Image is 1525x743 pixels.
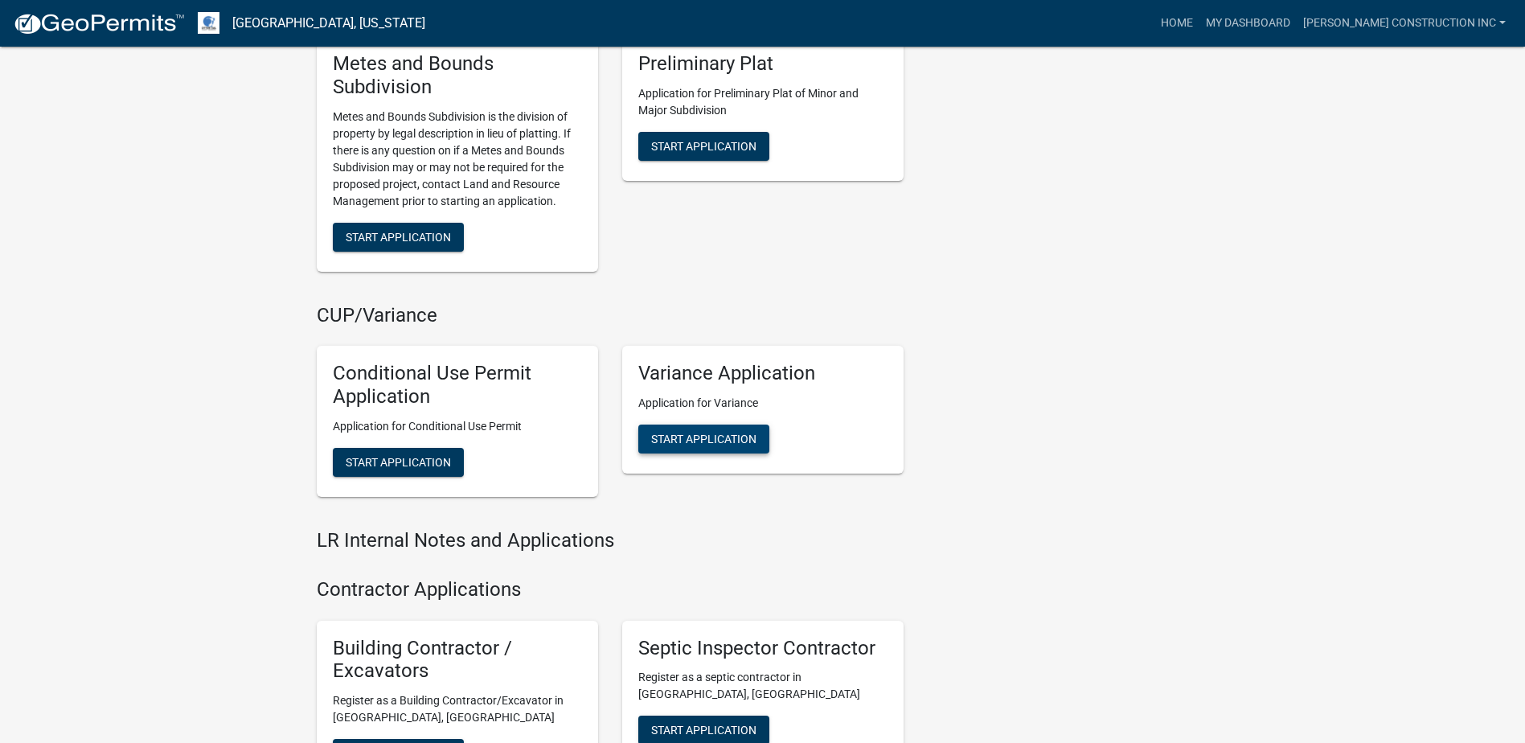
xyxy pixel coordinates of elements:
[333,418,582,435] p: Application for Conditional Use Permit
[638,395,888,412] p: Application for Variance
[317,529,904,552] h4: LR Internal Notes and Applications
[638,132,769,161] button: Start Application
[346,456,451,469] span: Start Application
[333,109,582,210] p: Metes and Bounds Subdivision is the division of property by legal description in lieu of platting...
[346,230,451,243] span: Start Application
[1297,8,1512,39] a: [PERSON_NAME] CONSTRUCTION INC
[638,52,888,76] h5: Preliminary Plat
[1199,8,1297,39] a: My Dashboard
[638,362,888,385] h5: Variance Application
[1154,8,1199,39] a: Home
[333,223,464,252] button: Start Application
[651,433,756,445] span: Start Application
[232,10,425,37] a: [GEOGRAPHIC_DATA], [US_STATE]
[638,85,888,119] p: Application for Preliminary Plat of Minor and Major Subdivision
[333,692,582,726] p: Register as a Building Contractor/Excavator in [GEOGRAPHIC_DATA], [GEOGRAPHIC_DATA]
[317,578,904,601] h4: Contractor Applications
[317,304,904,327] h4: CUP/Variance
[333,362,582,408] h5: Conditional Use Permit Application
[638,669,888,703] p: Register as a septic contractor in [GEOGRAPHIC_DATA], [GEOGRAPHIC_DATA]
[333,52,582,99] h5: Metes and Bounds Subdivision
[638,425,769,454] button: Start Application
[651,724,756,737] span: Start Application
[333,448,464,477] button: Start Application
[198,12,219,34] img: Otter Tail County, Minnesota
[638,637,888,660] h5: Septic Inspector Contractor
[651,139,756,152] span: Start Application
[333,637,582,683] h5: Building Contractor / Excavators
